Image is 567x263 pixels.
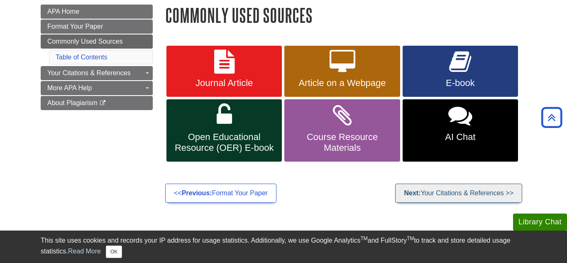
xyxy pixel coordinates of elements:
span: E-book [409,78,512,88]
span: Your Citations & References [47,69,130,76]
a: Your Citations & References [41,66,153,80]
a: Open Educational Resource (OER) E-book [166,99,282,162]
a: Table of Contents [56,54,108,61]
sup: TM [360,236,367,241]
span: Course Resource Materials [291,132,393,153]
a: E-book [403,46,518,97]
span: Format Your Paper [47,23,103,30]
a: Journal Article [166,46,282,97]
strong: Next: [404,189,420,197]
i: This link opens in a new window [99,101,106,106]
a: Next:Your Citations & References >> [395,184,522,203]
span: APA Home [47,8,79,15]
a: Read More [68,248,101,255]
span: Commonly Used Sources [47,38,122,45]
a: Commonly Used Sources [41,34,153,49]
span: About Plagiarism [47,99,98,106]
a: More APA Help [41,81,153,95]
span: Article on a Webpage [291,78,393,88]
a: Back to Top [538,112,565,123]
span: Journal Article [173,78,276,88]
a: Course Resource Materials [284,99,400,162]
button: Library Chat [513,214,567,231]
a: About Plagiarism [41,96,153,110]
span: Open Educational Resource (OER) E-book [173,132,276,153]
span: More APA Help [47,84,92,91]
a: AI Chat [403,99,518,162]
a: <<Previous:Format Your Paper [165,184,276,203]
span: AI Chat [409,132,512,143]
a: APA Home [41,5,153,19]
strong: Previous: [182,189,212,197]
a: Format Your Paper [41,20,153,34]
h1: Commonly Used Sources [165,5,526,26]
div: This site uses cookies and records your IP address for usage statistics. Additionally, we use Goo... [41,236,526,258]
div: Guide Page Menu [41,5,153,110]
button: Close [106,246,122,258]
sup: TM [407,236,414,241]
a: Article on a Webpage [284,46,400,97]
